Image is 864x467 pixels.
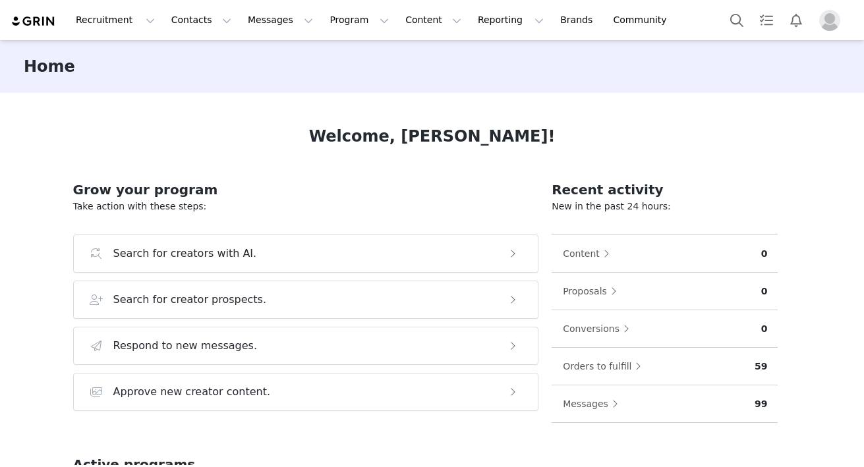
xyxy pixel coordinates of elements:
[782,5,811,35] button: Notifications
[755,397,767,411] p: 99
[73,180,539,200] h2: Grow your program
[552,5,604,35] a: Brands
[562,243,616,264] button: Content
[722,5,751,35] button: Search
[397,5,469,35] button: Content
[73,281,539,319] button: Search for creator prospects.
[562,393,625,414] button: Messages
[755,360,767,373] p: 59
[552,180,778,200] h2: Recent activity
[552,200,778,213] p: New in the past 24 hours:
[113,338,258,354] h3: Respond to new messages.
[811,10,853,31] button: Profile
[761,322,768,336] p: 0
[113,384,271,400] h3: Approve new creator content.
[163,5,239,35] button: Contacts
[73,234,539,273] button: Search for creators with AI.
[113,246,257,261] h3: Search for creators with AI.
[73,200,539,213] p: Take action with these steps:
[761,285,768,298] p: 0
[73,327,539,365] button: Respond to new messages.
[562,318,636,339] button: Conversions
[470,5,552,35] button: Reporting
[761,247,768,261] p: 0
[73,373,539,411] button: Approve new creator content.
[562,356,648,377] button: Orders to fulfill
[11,15,57,28] img: grin logo
[240,5,321,35] button: Messages
[752,5,781,35] a: Tasks
[113,292,267,308] h3: Search for creator prospects.
[562,281,623,302] button: Proposals
[819,10,840,31] img: placeholder-profile.jpg
[322,5,397,35] button: Program
[309,124,556,148] h1: Welcome, [PERSON_NAME]!
[606,5,681,35] a: Community
[24,55,75,78] h3: Home
[68,5,163,35] button: Recruitment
